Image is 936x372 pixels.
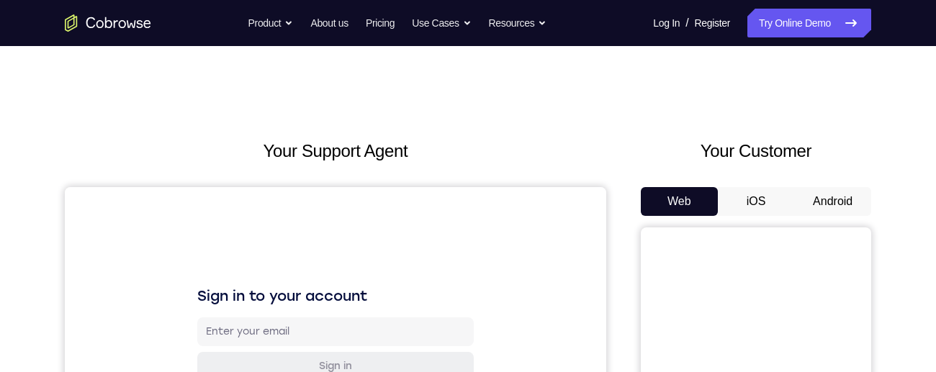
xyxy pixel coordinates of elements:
button: Sign in [132,165,409,194]
h1: Sign in to your account [132,99,409,119]
a: About us [310,9,348,37]
div: Sign in with Google [233,235,331,250]
span: / [685,14,688,32]
a: Try Online Demo [747,9,871,37]
a: Pricing [366,9,395,37]
button: Sign in with GitHub [132,263,409,291]
button: Web [641,187,718,216]
input: Enter your email [141,137,400,152]
h2: Your Customer [641,138,871,164]
a: Go to the home page [65,14,151,32]
p: or [264,206,279,217]
h2: Your Support Agent [65,138,606,164]
div: Sign in with GitHub [234,270,331,284]
div: Sign in with Intercom [228,304,337,319]
button: Sign in with Zendesk [132,332,409,360]
button: Use Cases [412,9,471,37]
button: Resources [489,9,547,37]
a: Register [695,9,730,37]
div: Sign in with Zendesk [230,339,336,353]
button: Sign in with Intercom [132,297,409,326]
a: Log In [653,9,680,37]
button: Android [794,187,871,216]
button: iOS [718,187,795,216]
button: Product [248,9,294,37]
button: Sign in with Google [132,228,409,257]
